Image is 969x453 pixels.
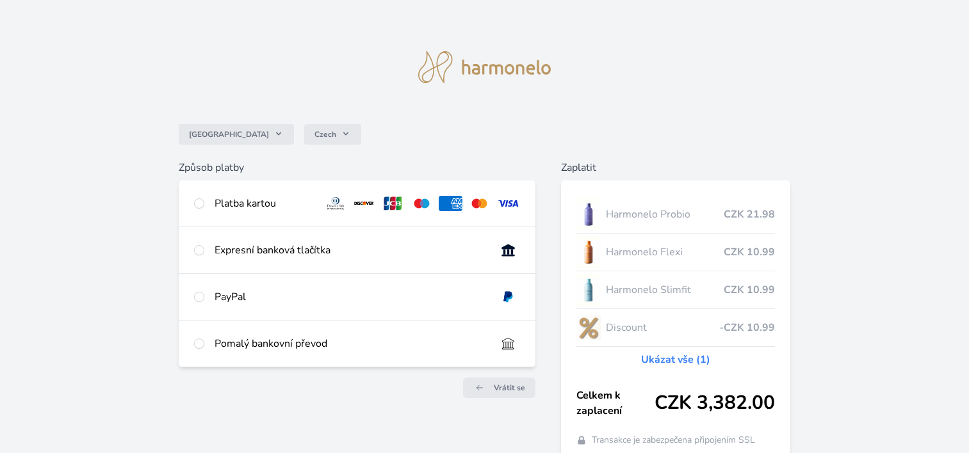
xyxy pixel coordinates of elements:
[496,289,520,305] img: paypal.svg
[215,336,486,351] div: Pomalý bankovní převod
[606,244,724,260] span: Harmonelo Flexi
[576,274,601,306] img: SLIMFIT_se_stinem_x-lo.jpg
[494,383,525,393] span: Vrátit se
[592,434,755,447] span: Transakce je zabezpečena připojením SSL
[724,244,775,260] span: CZK 10.99
[576,198,601,230] img: CLEAN_PROBIO_se_stinem_x-lo.jpg
[215,196,314,211] div: Platba kartou
[215,242,486,258] div: Expresní banková tlačítka
[606,320,719,335] span: Discount
[304,124,361,145] button: Czech
[576,312,601,344] img: discount-lo.png
[724,282,775,298] span: CZK 10.99
[352,196,376,211] img: discover.svg
[189,129,269,139] span: [GEOGRAPHIC_DATA]
[719,320,775,335] span: -CZK 10.99
[410,196,434,211] img: maestro.svg
[381,196,405,211] img: jcb.svg
[314,129,336,139] span: Czech
[418,51,551,83] img: logo.svg
[655,392,775,415] span: CZK 3,382.00
[463,377,535,398] a: Vrátit se
[179,124,294,145] button: [GEOGRAPHIC_DATA]
[468,196,491,211] img: mc.svg
[606,282,724,298] span: Harmonelo Slimfit
[324,196,348,211] img: diners.svg
[215,289,486,305] div: PayPal
[179,160,535,175] h6: Způsob platby
[496,196,520,211] img: visa.svg
[439,196,462,211] img: amex.svg
[576,388,655,418] span: Celkem k zaplacení
[724,207,775,222] span: CZK 21.98
[496,242,520,258] img: onlineBanking_CZ.svg
[606,207,724,222] span: Harmonelo Probio
[576,236,601,268] img: CLEAN_FLEXI_se_stinem_x-hi_(1)-lo.jpg
[496,336,520,351] img: bankTransfer_IBAN.svg
[641,352,710,367] a: Ukázat vše (1)
[561,160,790,175] h6: Zaplatit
